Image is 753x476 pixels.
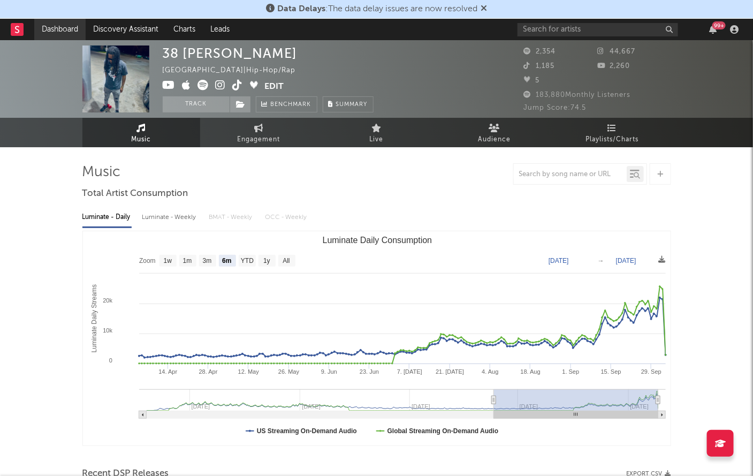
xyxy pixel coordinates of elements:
span: Jump Score: 74.5 [524,104,587,111]
text: 3m [202,258,211,265]
text: 0 [109,357,112,364]
text: 1. Sep [562,368,579,375]
a: Engagement [200,118,318,147]
text: 14. Apr [158,368,177,375]
span: Music [131,133,151,146]
text: 15. Sep [600,368,621,375]
a: Leads [203,19,237,40]
span: Audience [478,133,511,146]
text: All [283,258,290,265]
span: Live [370,133,384,146]
button: 99+ [709,25,717,34]
text: 4. Aug [482,368,498,375]
text: 1w [163,258,172,265]
a: Playlists/Charts [553,118,671,147]
span: Dismiss [481,5,487,13]
button: Summary [323,96,374,112]
text: Luminate Daily Streams [90,284,97,352]
a: Audience [436,118,553,147]
span: Playlists/Charts [585,133,638,146]
a: Music [82,118,200,147]
span: 5 [524,77,540,84]
span: 2,260 [597,63,630,70]
div: 38 [PERSON_NAME] [163,46,298,61]
span: 183,880 Monthly Listeners [524,92,631,99]
span: 44,667 [597,48,635,55]
text: 18. Aug [520,368,540,375]
span: : The data delay issues are now resolved [277,5,477,13]
div: Luminate - Weekly [142,208,199,226]
span: Total Artist Consumption [82,187,188,200]
text: 29. Sep [641,368,661,375]
text: [DATE] [549,257,569,265]
span: Engagement [238,133,280,146]
text: Global Streaming On-Demand Audio [387,427,498,435]
span: Benchmark [271,99,311,111]
a: Discovery Assistant [86,19,166,40]
span: Data Delays [277,5,325,13]
span: 1,185 [524,63,555,70]
div: [GEOGRAPHIC_DATA] | Hip-Hop/Rap [163,64,321,77]
text: YTD [240,258,253,265]
text: 9. Jun [321,368,337,375]
text: 6m [222,258,231,265]
input: Search for artists [518,23,678,36]
text: 21. [DATE] [436,368,464,375]
svg: Luminate Daily Consumption [83,231,671,445]
input: Search by song name or URL [514,170,627,179]
div: 99 + [712,21,726,29]
text: [DATE] [616,257,636,265]
text: 26. May [278,368,300,375]
span: 2,354 [524,48,556,55]
a: Charts [166,19,203,40]
text: 1y [263,258,270,265]
text: 20k [103,297,112,304]
text: 1m [182,258,192,265]
button: Track [163,96,230,112]
div: Luminate - Daily [82,208,132,226]
text: Luminate Daily Consumption [322,236,432,245]
text: 7. [DATE] [397,368,422,375]
text: 23. Jun [360,368,379,375]
text: → [598,257,604,265]
text: 28. Apr [199,368,217,375]
text: 10k [103,327,112,334]
text: Zoom [139,258,156,265]
a: Benchmark [256,96,317,112]
button: Edit [265,80,284,93]
a: Live [318,118,436,147]
text: US Streaming On-Demand Audio [257,427,357,435]
span: Summary [336,102,368,108]
a: Dashboard [34,19,86,40]
text: 12. May [238,368,259,375]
